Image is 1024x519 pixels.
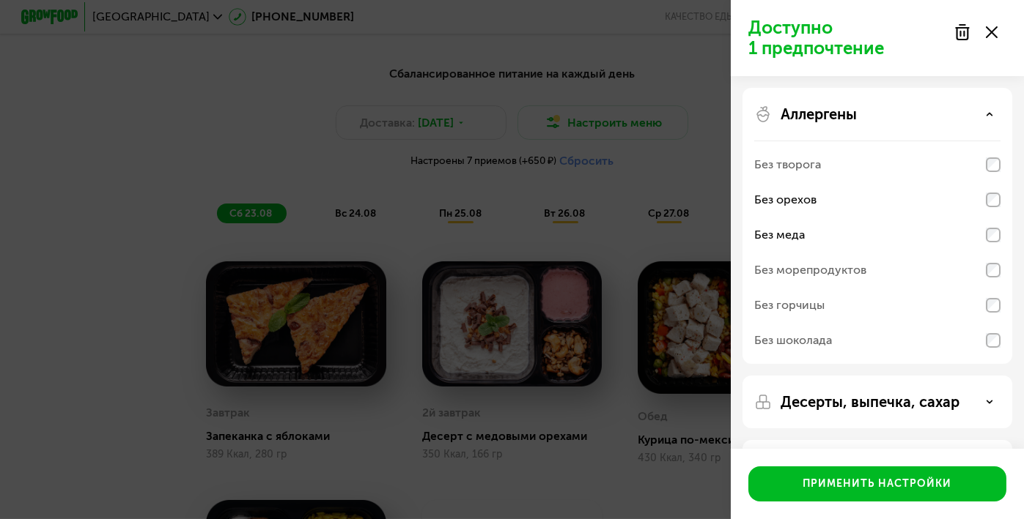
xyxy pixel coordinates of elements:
div: Без горчицы [754,296,825,314]
button: Применить настройки [748,466,1006,501]
p: Аллергены [781,105,857,123]
div: Без шоколада [754,332,832,349]
div: Без морепродуктов [754,261,866,279]
div: Применить настройки [803,477,952,491]
p: Доступно 1 предпочтение [748,18,945,59]
div: Без творога [754,156,821,173]
div: Без орехов [754,191,817,209]
div: Без меда [754,226,805,244]
p: Десерты, выпечка, сахар [781,393,959,411]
